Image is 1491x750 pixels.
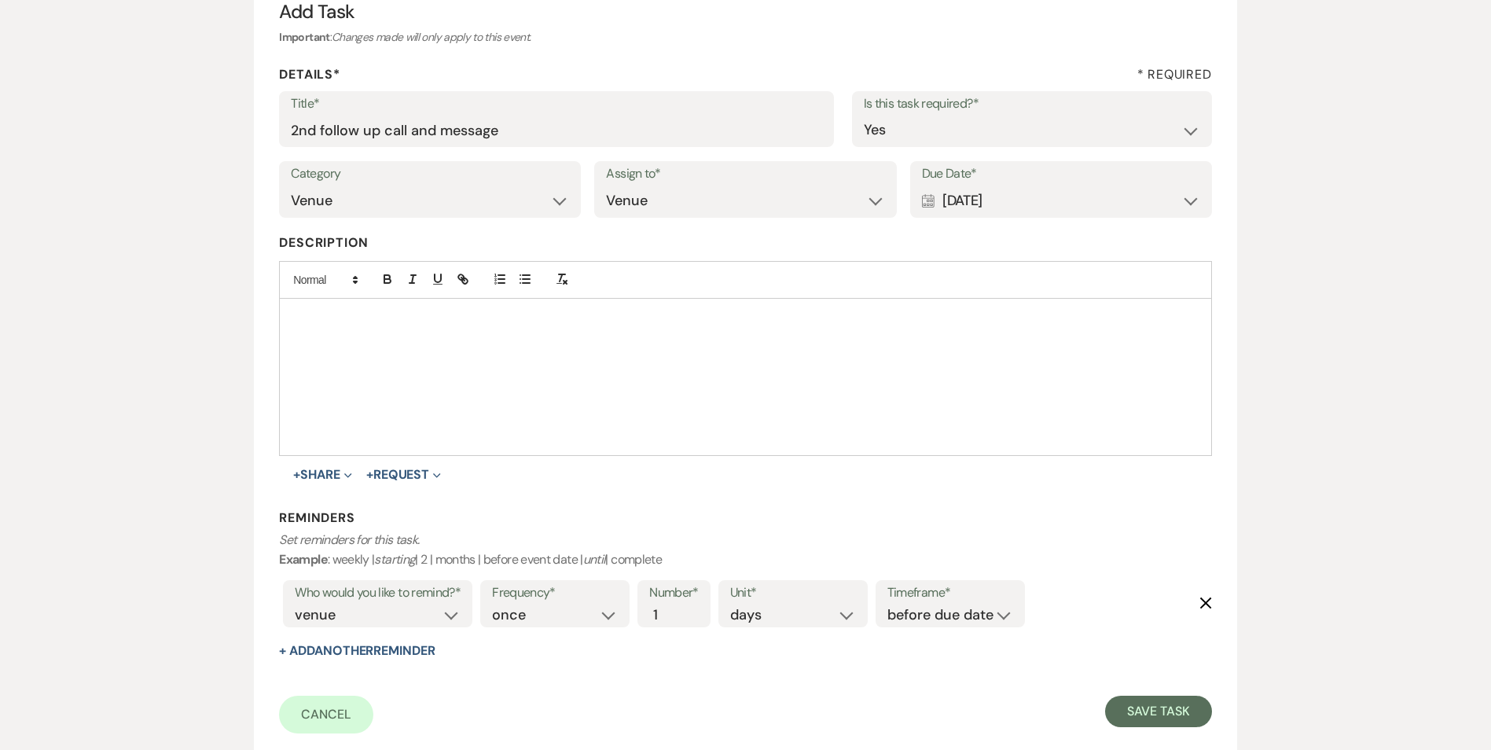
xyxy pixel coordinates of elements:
[279,530,1211,570] p: : weekly | | 2 | months | before event date | | complete
[279,232,1211,255] label: Description
[366,469,373,481] span: +
[279,30,1211,46] h6: :
[730,582,856,605] label: Unit*
[606,163,884,186] label: Assign to*
[291,163,569,186] label: Category
[332,30,531,44] i: Changes made will only apply to this event.
[295,582,461,605] label: Who would you like to remind?*
[1137,66,1212,83] h4: * Required
[366,469,441,481] button: Request
[279,66,340,83] b: Details*
[1105,696,1211,727] button: Save Task
[887,582,1013,605] label: Timeframe*
[922,163,1200,186] label: Due Date*
[279,551,328,568] b: Example
[374,551,415,568] i: starting
[279,645,435,657] button: + AddAnotherReminder
[279,30,329,44] b: Important
[922,186,1200,216] div: [DATE]
[864,93,1200,116] label: Is this task required?*
[291,93,822,116] label: Title*
[583,551,606,568] i: until
[279,509,1211,527] h3: Reminders
[279,696,373,733] a: Cancel
[279,531,419,548] i: Set reminders for this task.
[293,469,300,481] span: +
[649,582,699,605] label: Number*
[293,469,352,481] button: Share
[492,582,618,605] label: Frequency*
